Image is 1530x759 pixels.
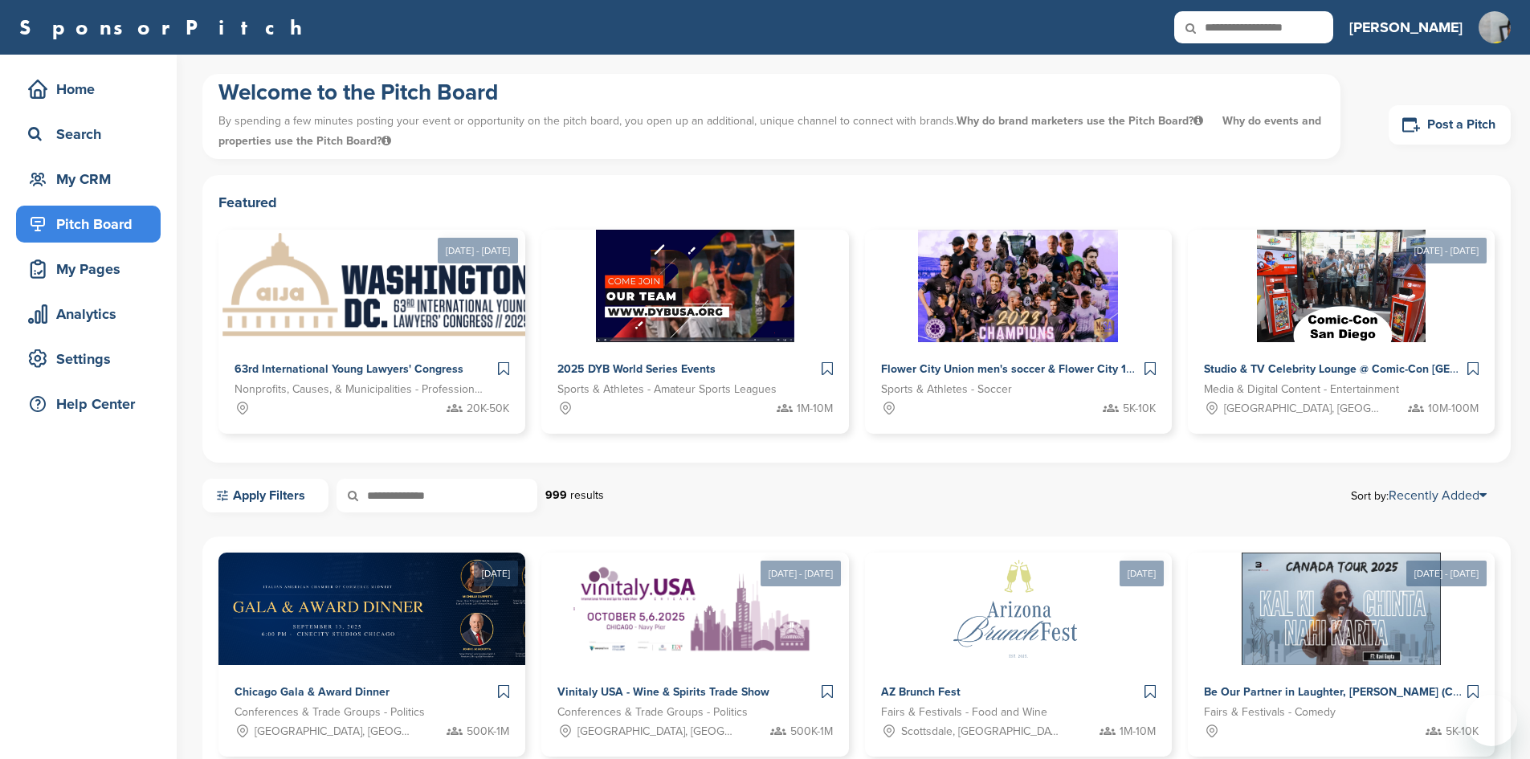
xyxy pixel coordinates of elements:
a: [DATE] Sponsorpitch & AZ Brunch Fest Fairs & Festivals - Food and Wine Scottsdale, [GEOGRAPHIC_DA... [865,527,1172,757]
span: 63rd International Young Lawyers' Congress [235,362,463,376]
div: My Pages [24,255,161,284]
a: Settings [16,341,161,377]
span: 5K-10K [1446,723,1479,741]
a: [DATE] - [DATE] Sponsorpitch & 63rd International Young Lawyers' Congress Nonprofits, Causes, & M... [218,204,525,434]
span: 1M-10M [797,400,833,418]
a: Search [16,116,161,153]
a: Analytics [16,296,161,333]
img: Sponsorpitch & [1242,553,1442,665]
a: SponsorPitch [19,17,312,38]
a: Sponsorpitch & Flower City Union men's soccer & Flower City 1872 women's soccer Sports & Athletes... [865,230,1172,434]
a: Pitch Board [16,206,161,243]
span: results [570,488,604,502]
p: By spending a few minutes posting your event or opportunity on the pitch board, you open up an ad... [218,107,1324,155]
div: My CRM [24,165,161,194]
a: [PERSON_NAME] [1349,10,1463,45]
a: Apply Filters [202,479,328,512]
a: Help Center [16,386,161,422]
a: My CRM [16,161,161,198]
span: 2025 DYB World Series Events [557,362,716,376]
span: 500K-1M [467,723,509,741]
div: Settings [24,345,161,373]
div: [DATE] [1120,561,1164,586]
span: Why do brand marketers use the Pitch Board? [957,114,1206,128]
div: [DATE] - [DATE] [438,238,518,263]
span: [GEOGRAPHIC_DATA], [GEOGRAPHIC_DATA] [1224,400,1382,418]
a: [DATE] - [DATE] Sponsorpitch & Vinitaly USA - Wine & Spirits Trade Show Conferences & Trade Group... [541,527,848,757]
h1: Welcome to the Pitch Board [218,78,1324,107]
a: My Pages [16,251,161,288]
div: [DATE] - [DATE] [1406,561,1487,586]
a: Sponsorpitch & 2025 DYB World Series Events Sports & Athletes - Amateur Sports Leagues 1M-10M [541,230,848,434]
div: [DATE] [474,561,518,586]
span: Fairs & Festivals - Comedy [1204,704,1336,721]
span: Sort by: [1351,489,1487,502]
a: Post a Pitch [1389,105,1511,145]
img: Sponsorpitch & [570,553,821,665]
span: 1M-10M [1120,723,1156,741]
a: [DATE] Sponsorpitch & Chicago Gala & Award Dinner Conferences & Trade Groups - Politics [GEOGRAPH... [218,527,525,757]
span: Sports & Athletes - Amateur Sports Leagues [557,381,777,398]
span: Conferences & Trade Groups - Politics [557,704,748,721]
img: Sponsorpitch & [218,230,537,342]
div: Home [24,75,161,104]
span: Sports & Athletes - Soccer [881,381,1012,398]
div: Analytics [24,300,161,328]
h3: [PERSON_NAME] [1349,16,1463,39]
span: [GEOGRAPHIC_DATA], [GEOGRAPHIC_DATA] [577,723,736,741]
span: Chicago Gala & Award Dinner [235,685,390,699]
a: Home [16,71,161,108]
h2: Featured [218,191,1495,214]
div: Pitch Board [24,210,161,239]
img: Sponsorpitch & [1257,230,1426,342]
img: Sponsorpitch & [218,553,604,665]
img: Sponsorpitch & [906,553,1131,665]
a: [DATE] - [DATE] Sponsorpitch & Studio & TV Celebrity Lounge @ Comic-Con [GEOGRAPHIC_DATA]. Over 3... [1188,204,1495,434]
span: 10M-100M [1428,400,1479,418]
span: 5K-10K [1123,400,1156,418]
span: AZ Brunch Fest [881,685,961,699]
a: Recently Added [1389,488,1487,504]
img: Sponsorpitch & [596,230,794,342]
div: [DATE] - [DATE] [1406,238,1487,263]
strong: 999 [545,488,567,502]
div: [DATE] - [DATE] [761,561,841,586]
span: Nonprofits, Causes, & Municipalities - Professional Development [235,381,485,398]
span: [GEOGRAPHIC_DATA], [GEOGRAPHIC_DATA] [255,723,413,741]
div: Help Center [24,390,161,418]
span: Flower City Union men's soccer & Flower City 1872 women's soccer [881,362,1231,376]
span: Scottsdale, [GEOGRAPHIC_DATA] [901,723,1059,741]
img: Sponsorpitch & [918,230,1118,342]
span: Media & Digital Content - Entertainment [1204,381,1399,398]
span: Fairs & Festivals - Food and Wine [881,704,1047,721]
span: Conferences & Trade Groups - Politics [235,704,425,721]
iframe: Button to launch messaging window [1466,695,1517,746]
span: 500K-1M [790,723,833,741]
div: Search [24,120,161,149]
a: [DATE] - [DATE] Sponsorpitch & Be Our Partner in Laughter, [PERSON_NAME] (Canada Tour 2025) Fairs... [1188,527,1495,757]
span: 20K-50K [467,400,509,418]
span: Vinitaly USA - Wine & Spirits Trade Show [557,685,769,699]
